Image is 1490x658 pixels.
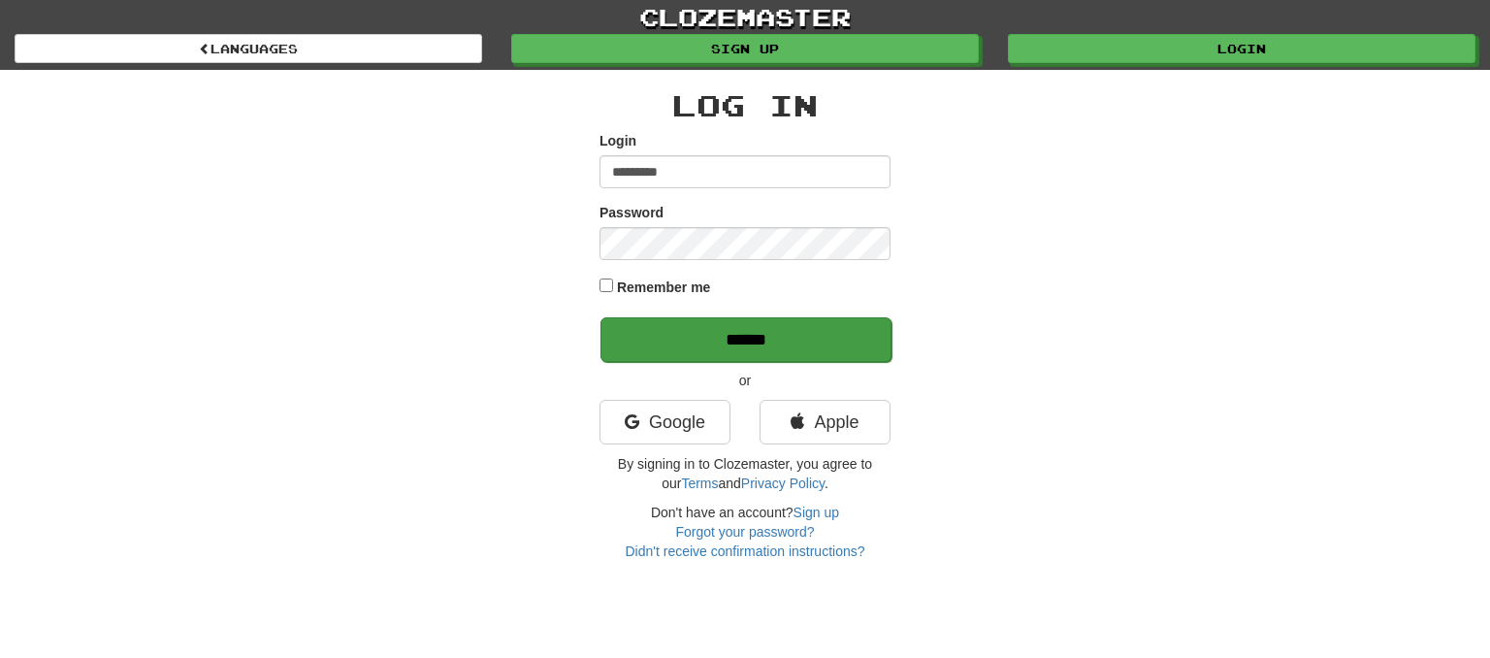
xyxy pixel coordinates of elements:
h2: Log In [599,89,891,121]
p: or [599,371,891,390]
a: Google [599,400,730,444]
a: Languages [15,34,482,63]
a: Sign up [511,34,979,63]
a: Forgot your password? [675,524,814,540]
a: Privacy Policy [741,476,825,491]
div: Don't have an account? [599,503,891,561]
a: Login [1008,34,1475,63]
a: Sign up [794,505,839,520]
label: Password [599,203,664,222]
a: Didn't receive confirmation instructions? [625,543,864,559]
p: By signing in to Clozemaster, you agree to our and . [599,454,891,493]
a: Terms [681,476,718,491]
label: Login [599,131,636,150]
a: Apple [760,400,891,444]
label: Remember me [617,278,711,297]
